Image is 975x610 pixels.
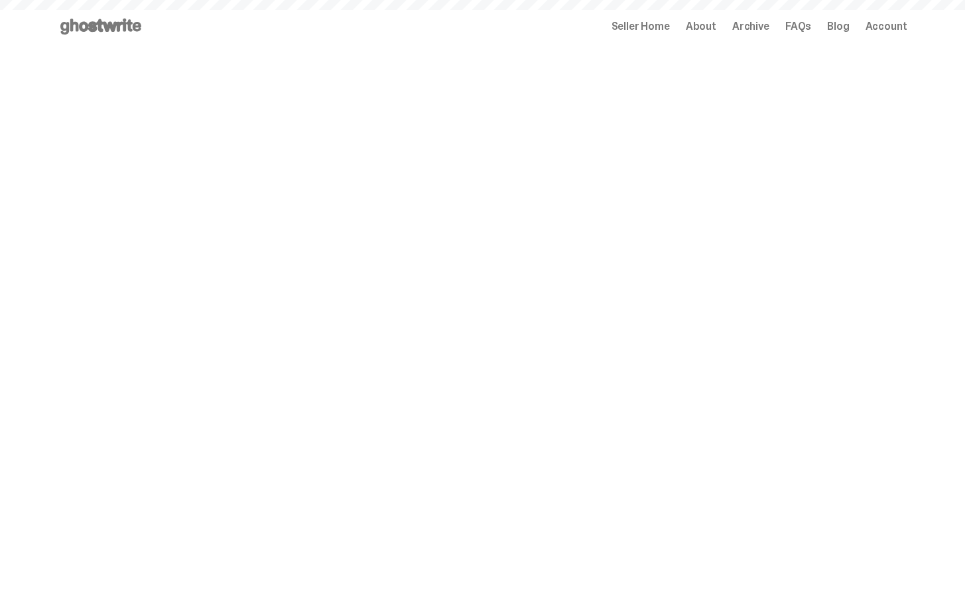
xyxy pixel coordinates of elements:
[785,21,811,32] a: FAQs
[612,21,670,32] a: Seller Home
[732,21,769,32] a: Archive
[827,21,849,32] a: Blog
[866,21,907,32] a: Account
[686,21,716,32] a: About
